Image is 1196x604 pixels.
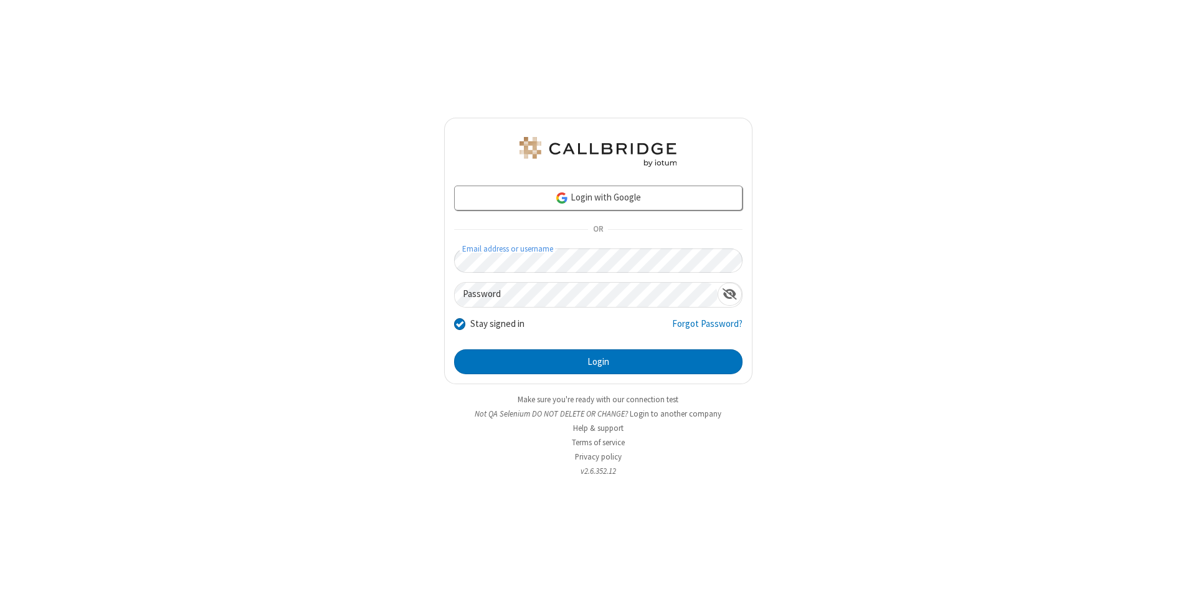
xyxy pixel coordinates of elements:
button: Login [454,349,743,374]
a: Help & support [573,423,624,433]
a: Privacy policy [575,451,622,462]
img: google-icon.png [555,191,569,205]
a: Terms of service [572,437,625,448]
a: Make sure you're ready with our connection test [518,394,678,405]
a: Forgot Password? [672,317,743,341]
a: Login with Google [454,186,743,210]
label: Stay signed in [470,317,524,331]
span: OR [588,221,608,238]
div: Show password [718,283,742,306]
input: Password [455,283,718,307]
button: Login to another company [630,408,721,420]
li: v2.6.352.12 [444,465,752,477]
li: Not QA Selenium DO NOT DELETE OR CHANGE? [444,408,752,420]
img: QA Selenium DO NOT DELETE OR CHANGE [517,137,679,167]
input: Email address or username [454,248,743,273]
